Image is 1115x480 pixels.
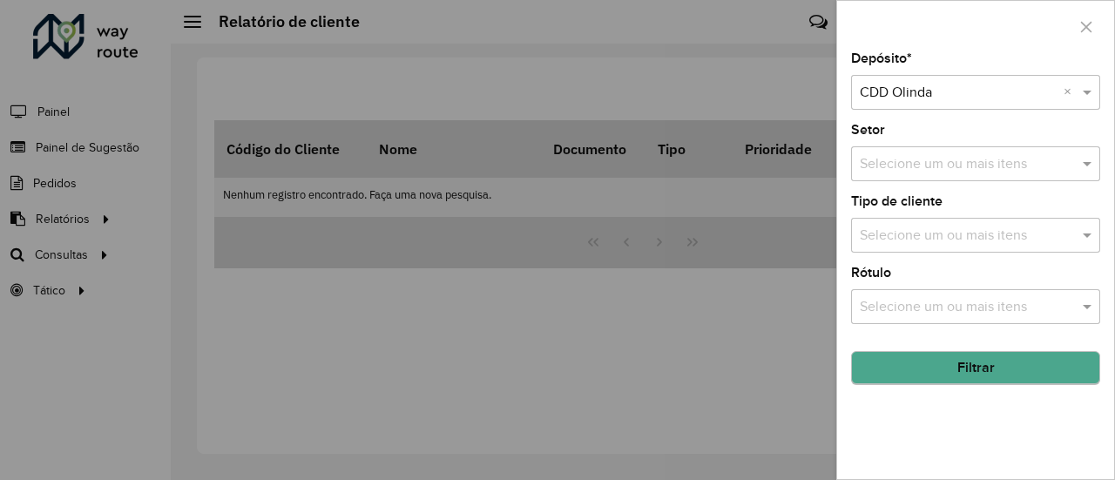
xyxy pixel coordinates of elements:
label: Tipo de cliente [851,191,943,212]
label: Rótulo [851,262,891,283]
label: Depósito [851,48,912,69]
span: Clear all [1064,82,1078,103]
label: Setor [851,119,885,140]
button: Filtrar [851,351,1100,384]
